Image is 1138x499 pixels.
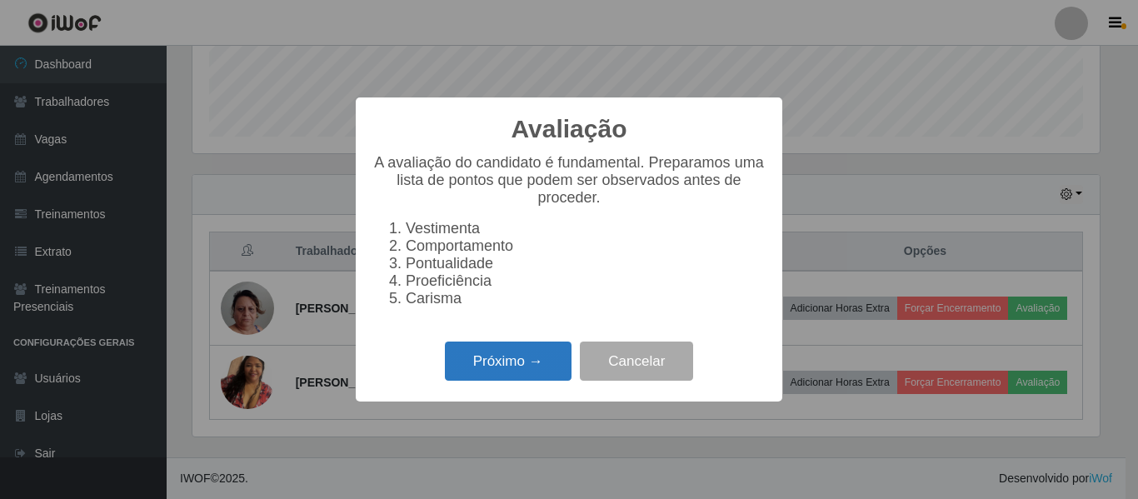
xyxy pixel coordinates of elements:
[406,237,766,255] li: Comportamento
[406,220,766,237] li: Vestimenta
[406,272,766,290] li: Proeficiência
[445,342,571,381] button: Próximo →
[372,154,766,207] p: A avaliação do candidato é fundamental. Preparamos uma lista de pontos que podem ser observados a...
[512,114,627,144] h2: Avaliação
[580,342,693,381] button: Cancelar
[406,255,766,272] li: Pontualidade
[406,290,766,307] li: Carisma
